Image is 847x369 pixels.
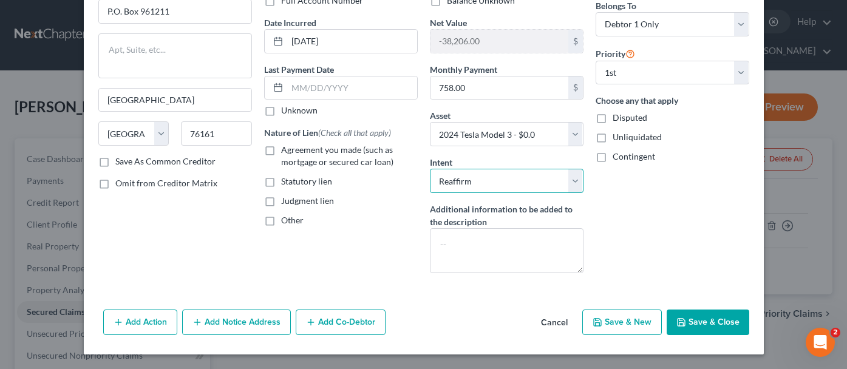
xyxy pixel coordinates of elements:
[281,104,318,117] label: Unknown
[613,112,647,123] span: Disputed
[613,132,662,142] span: Unliquidated
[531,311,577,335] button: Cancel
[568,30,583,53] div: $
[596,46,635,61] label: Priority
[115,155,216,168] label: Save As Common Creditor
[103,310,177,335] button: Add Action
[596,1,636,11] span: Belongs To
[296,310,386,335] button: Add Co-Debtor
[182,310,291,335] button: Add Notice Address
[281,215,304,225] span: Other
[430,110,451,121] span: Asset
[264,16,316,29] label: Date Incurred
[281,144,393,167] span: Agreement you made (such as mortgage or secured car loan)
[430,63,497,76] label: Monthly Payment
[264,126,391,139] label: Nature of Lien
[287,76,417,100] input: MM/DD/YYYY
[596,94,749,107] label: Choose any that apply
[430,30,568,53] input: 0.00
[281,195,334,206] span: Judgment lien
[281,176,332,186] span: Statutory lien
[430,16,467,29] label: Net Value
[430,203,583,228] label: Additional information to be added to the description
[318,127,391,138] span: (Check all that apply)
[287,30,417,53] input: MM/DD/YYYY
[264,63,334,76] label: Last Payment Date
[430,76,568,100] input: 0.00
[115,178,217,188] span: Omit from Creditor Matrix
[831,328,840,337] span: 2
[667,310,749,335] button: Save & Close
[568,76,583,100] div: $
[99,89,251,112] input: Enter city...
[582,310,662,335] button: Save & New
[613,151,655,161] span: Contingent
[181,121,252,146] input: Enter zip...
[806,328,835,357] iframe: Intercom live chat
[430,156,452,169] label: Intent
